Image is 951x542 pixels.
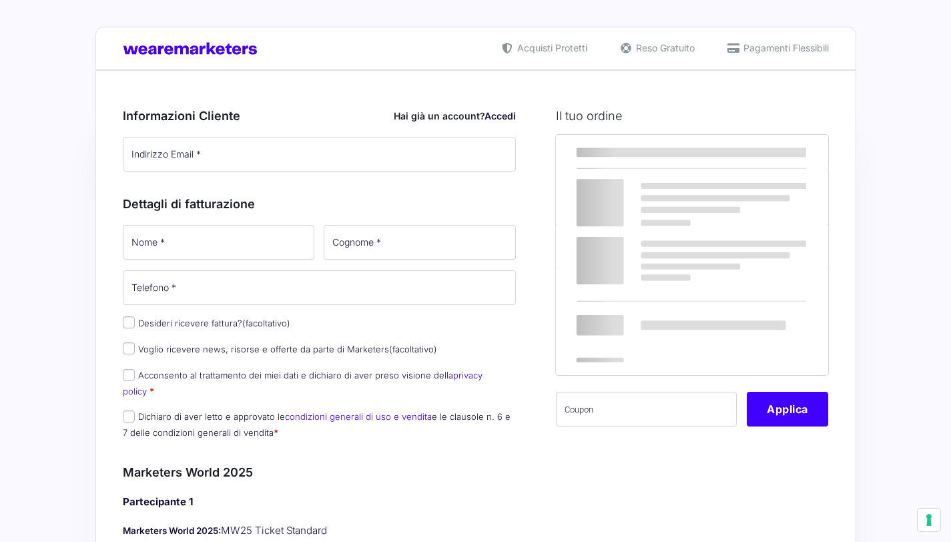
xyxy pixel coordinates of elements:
h3: Informazioni Cliente [123,107,517,125]
h4: Partecipante 1 [123,495,517,510]
span: (facoltativo) [389,344,437,354]
td: Marketers World 2025 - MW25 Ticket Standard [556,170,713,225]
span: Acquisti Protetti [514,41,587,55]
a: privacy policy [123,370,483,396]
input: Desideri ricevere fattura?(facoltativo) [123,316,135,328]
input: Dichiaro di aver letto e approvato lecondizioni generali di uso e venditae le clausole n. 6 e 7 d... [123,411,135,423]
input: Coupon [556,392,737,427]
h3: Marketers World 2025 [123,463,517,481]
th: Prodotto [556,135,713,170]
label: Dichiaro di aver letto e approvato le e le clausole n. 6 e 7 delle condizioni generali di vendita [123,411,511,437]
label: Desideri ricevere fattura? [123,318,290,328]
input: Acconsento al trattamento dei miei dati e dichiaro di aver preso visione dellaprivacy policy [123,369,135,381]
strong: Marketers World 2025: [123,525,221,536]
a: condizioni generali di uso e vendita [285,411,432,422]
span: Reso Gratuito [633,41,695,55]
th: Totale [556,267,713,374]
button: Applica [747,392,828,427]
span: (facoltativo) [242,318,290,328]
th: Subtotale [556,225,713,267]
label: Voglio ricevere news, risorse e offerte da parte di Marketers [123,344,437,354]
th: Subtotale [713,135,829,170]
label: Acconsento al trattamento dei miei dati e dichiaro di aver preso visione della [123,370,483,396]
input: Voglio ricevere news, risorse e offerte da parte di Marketers(facoltativo) [123,342,135,354]
span: Pagamenti Flessibili [740,41,829,55]
input: Nome * [123,225,315,260]
input: Cognome * [324,225,516,260]
div: Hai già un account? [394,109,516,123]
input: Indirizzo Email * [123,137,517,172]
h3: Il tuo ordine [556,107,828,125]
p: MW25 Ticket Standard [123,523,517,539]
button: Le tue preferenze relative al consenso per le tecnologie di tracciamento [918,509,940,531]
input: Telefono * [123,270,517,305]
a: Accedi [485,110,516,121]
h3: Dettagli di fatturazione [123,195,517,213]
